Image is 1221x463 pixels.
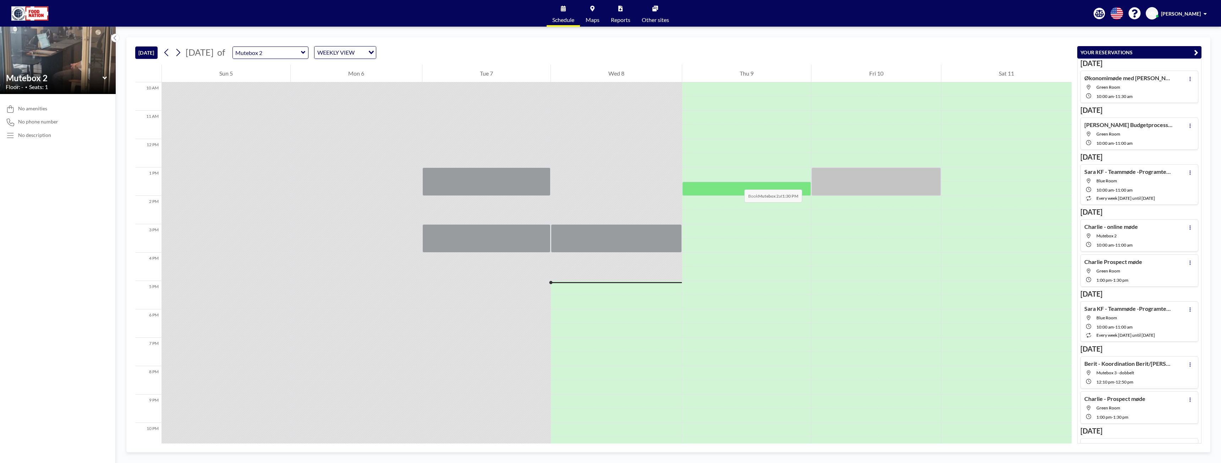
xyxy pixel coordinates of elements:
div: Wed 8 [551,65,682,82]
span: 11:00 AM [1115,242,1133,248]
h3: [DATE] [1080,426,1198,435]
span: 12:10 PM [1096,379,1114,385]
span: Other sites [642,17,669,23]
div: 2 PM [135,196,161,224]
b: 1:30 PM [782,193,798,199]
span: 1:30 PM [1113,414,1128,420]
h4: Økonomimøde med [PERSON_NAME] [1084,75,1173,82]
span: 11:00 AM [1115,140,1133,146]
div: Search for option [314,46,376,59]
span: WEEKLY VIEW [316,48,356,57]
h4: Sara KF - Teammøde -Programteam [1084,168,1173,175]
span: 1:00 PM [1096,414,1112,420]
div: No description [18,132,51,138]
div: Sun 5 [162,65,290,82]
span: 11:30 AM [1115,94,1133,99]
span: Floor: - [6,83,23,90]
span: 1:00 PM [1096,277,1112,283]
span: every week [DATE] until [DATE] [1096,195,1155,201]
h3: [DATE] [1080,106,1198,115]
span: Blue Room [1096,178,1117,183]
span: 11:00 AM [1115,324,1133,330]
button: YOUR RESERVATIONS [1077,46,1201,59]
input: Mutebox 2 [233,47,301,59]
span: - [1114,94,1115,99]
span: - [1114,187,1115,193]
h4: Charlie - online møde [1084,223,1138,230]
h4: Sara KF - Teammøde -Programteam [1084,442,1173,449]
div: 3 PM [135,224,161,253]
span: MS [1148,10,1156,17]
h4: Sara KF - Teammøde -Programteam [1084,305,1173,312]
span: 10:00 AM [1096,187,1114,193]
div: 10 AM [135,82,161,111]
div: 12 PM [135,139,161,167]
span: 12:50 PM [1116,379,1133,385]
h4: Charlie Prospect møde [1084,258,1142,265]
div: 6 PM [135,309,161,338]
h4: Charlie - Prospect møde [1084,395,1145,402]
button: [DATE] [135,46,158,59]
input: Mutebox 2 [6,73,103,83]
div: 5 PM [135,281,161,309]
div: Tue 7 [422,65,551,82]
span: • [25,85,27,89]
div: 9 PM [135,395,161,423]
span: - [1114,242,1115,248]
div: Mon 6 [291,65,422,82]
span: Reports [611,17,630,23]
h3: [DATE] [1080,153,1198,161]
h3: [DATE] [1080,290,1198,298]
h3: [DATE] [1080,208,1198,216]
div: 11 AM [135,111,161,139]
span: - [1112,277,1113,283]
span: 10:00 AM [1096,242,1114,248]
div: 4 PM [135,253,161,281]
span: Green Room [1096,84,1120,90]
span: Green Room [1096,268,1120,274]
span: Blue Room [1096,315,1117,320]
span: No phone number [18,118,58,125]
input: Search for option [357,48,364,57]
img: organization-logo [11,6,48,21]
div: 8 PM [135,366,161,395]
span: Mutebox 3 - dobbelt [1096,370,1134,375]
h3: [DATE] [1080,59,1198,68]
span: Schedule [552,17,574,23]
span: 10:00 AM [1096,94,1114,99]
span: [DATE] [186,47,214,57]
span: - [1114,379,1116,385]
span: 1:30 PM [1113,277,1128,283]
span: 11:00 AM [1115,187,1133,193]
span: every week [DATE] until [DATE] [1096,332,1155,338]
h4: Berit - Koordination Berit/[PERSON_NAME] [1084,360,1173,367]
div: 10 PM [135,423,161,451]
b: Mutebox 2 [758,193,779,199]
span: - [1112,414,1113,420]
span: - [1114,324,1115,330]
h3: [DATE] [1080,345,1198,353]
div: Sat 11 [941,65,1072,82]
span: Green Room [1096,131,1120,137]
div: 7 PM [135,338,161,366]
div: Thu 9 [682,65,811,82]
span: 10:00 AM [1096,324,1114,330]
span: 10:00 AM [1096,140,1114,146]
span: Mutebox 2 [1096,233,1117,238]
span: Green Room [1096,405,1120,410]
span: of [217,47,225,58]
span: [PERSON_NAME] [1161,11,1201,17]
div: Fri 10 [811,65,941,82]
span: Book at [744,189,802,203]
span: Seats: 1 [29,83,48,90]
span: Maps [586,17,599,23]
span: No amenities [18,105,47,112]
span: - [1114,140,1115,146]
h4: [PERSON_NAME] Budgetprocesser med [PERSON_NAME] [1084,121,1173,128]
div: 1 PM [135,167,161,196]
